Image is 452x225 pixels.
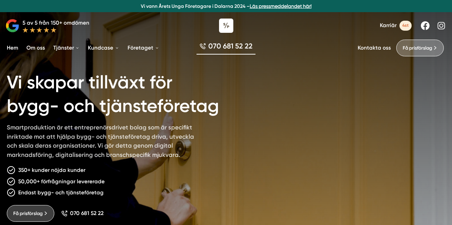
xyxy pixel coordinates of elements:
a: 070 681 52 22 [197,41,255,55]
a: Läs pressmeddelandet här! [250,3,312,9]
p: 50,000+ förfrågningar levererade [18,177,105,186]
a: Tjänster [52,39,81,57]
a: Få prisförslag [7,205,54,222]
a: 070 681 52 22 [61,210,104,217]
p: 5 av 5 från 150+ omdömen [23,19,89,27]
p: Smartproduktion är ett entreprenörsdrivet bolag som är specifikt inriktade mot att hjälpa bygg- o... [7,123,202,162]
span: 070 681 52 22 [208,41,253,51]
a: Kundcase [86,39,120,57]
h1: Vi skapar tillväxt för bygg- och tjänsteföretag [7,62,256,123]
p: Vi vann Årets Unga Företagare i Dalarna 2024 – [3,3,449,10]
a: Företaget [126,39,160,57]
p: Endast bygg- och tjänsteföretag [18,188,104,197]
span: Karriär [380,22,397,29]
span: 4st [399,21,412,30]
p: 350+ kunder nöjda kunder [18,166,85,174]
a: Kontakta oss [358,45,391,51]
a: Få prisförslag [396,40,444,56]
a: Om oss [25,39,46,57]
span: Få prisförslag [13,210,43,217]
span: 070 681 52 22 [70,210,104,217]
a: Karriär 4st [380,21,412,30]
span: Få prisförslag [403,44,432,52]
a: Hem [5,39,20,57]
